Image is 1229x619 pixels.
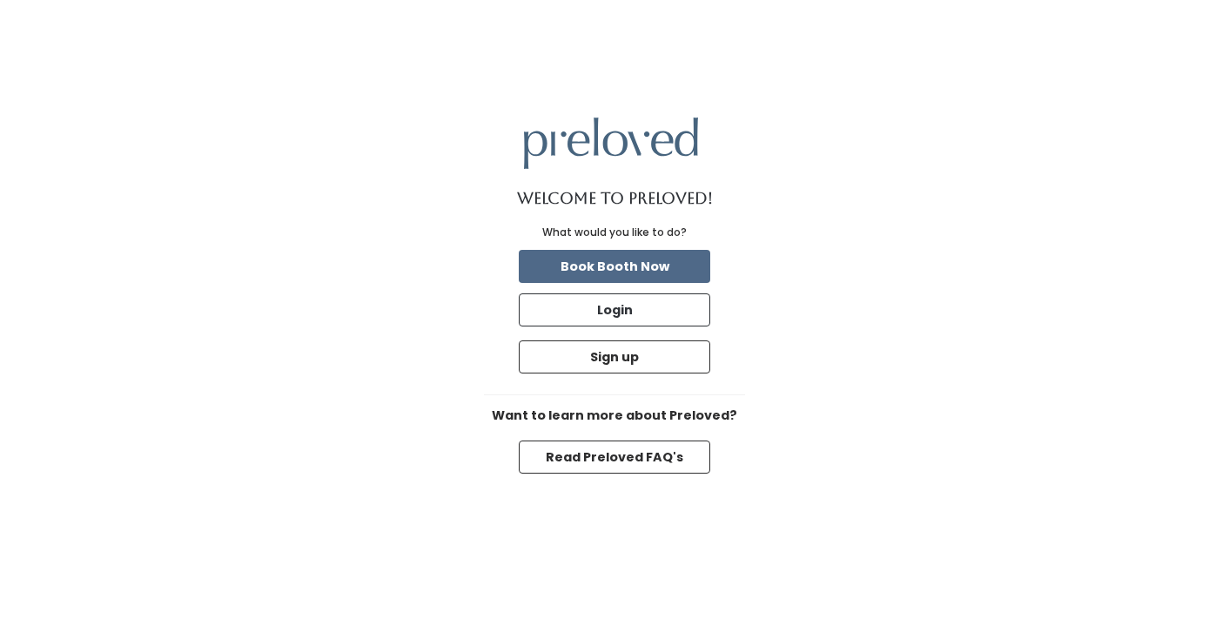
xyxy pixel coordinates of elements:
a: Sign up [515,337,714,377]
a: Login [515,290,714,330]
button: Login [519,293,710,326]
h1: Welcome to Preloved! [517,190,713,207]
div: What would you like to do? [542,225,687,240]
h6: Want to learn more about Preloved? [484,409,745,423]
button: Sign up [519,340,710,373]
img: preloved logo [524,118,698,169]
button: Book Booth Now [519,250,710,283]
button: Read Preloved FAQ's [519,441,710,474]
